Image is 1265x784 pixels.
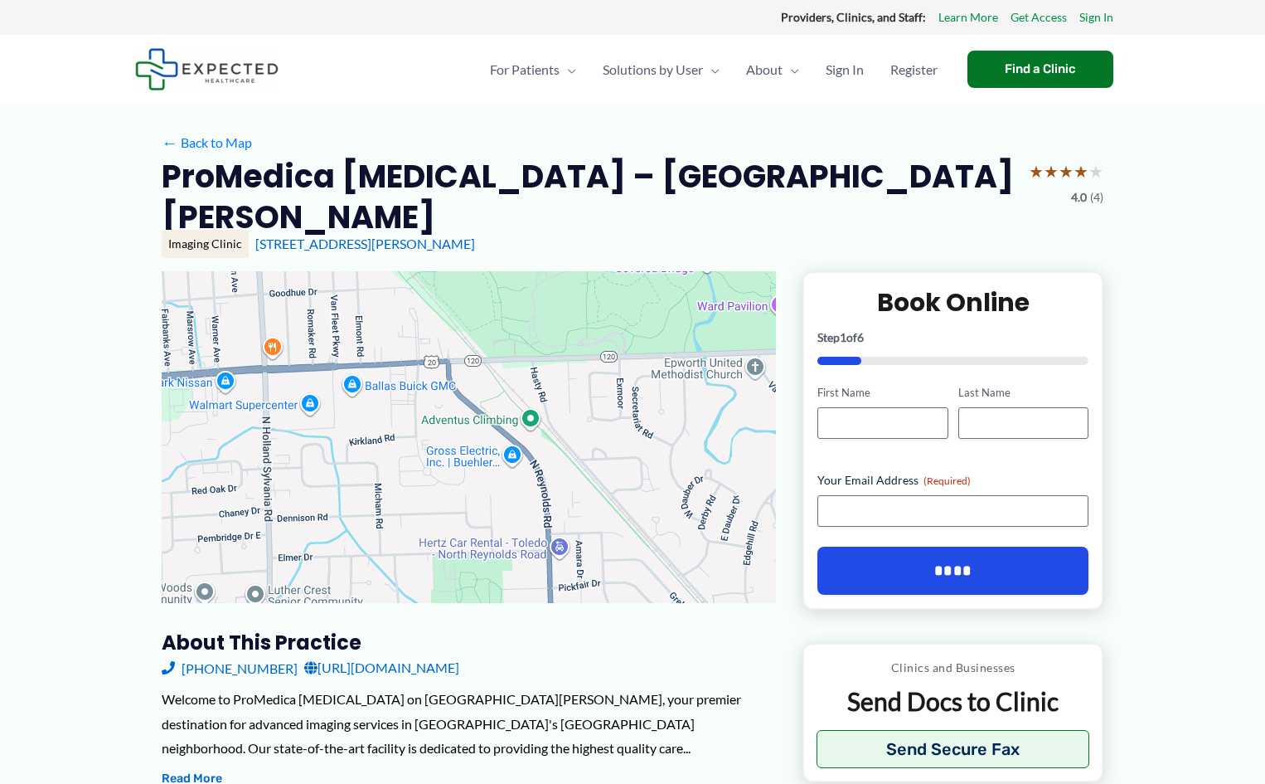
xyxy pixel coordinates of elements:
span: ★ [1059,156,1074,187]
strong: Providers, Clinics, and Staff: [781,10,926,24]
h2: Book Online [817,286,1088,319]
label: Your Email Address [817,472,1088,489]
span: ★ [1074,156,1088,187]
a: Sign In [1079,7,1113,28]
a: [URL][DOMAIN_NAME] [304,655,459,680]
span: Menu Toggle [703,41,720,99]
span: ← [162,134,177,150]
a: Get Access [1011,7,1067,28]
span: ★ [1044,156,1059,187]
span: Solutions by User [603,41,703,99]
nav: Primary Site Navigation [477,41,951,99]
button: Send Secure Fax [817,730,1089,768]
span: 6 [857,330,864,344]
span: (4) [1090,187,1103,208]
span: (Required) [923,475,971,487]
a: Solutions by UserMenu Toggle [589,41,733,99]
span: 4.0 [1071,187,1087,208]
a: Register [877,41,951,99]
a: [PHONE_NUMBER] [162,655,298,680]
div: Welcome to ProMedica [MEDICAL_DATA] on [GEOGRAPHIC_DATA][PERSON_NAME], your premier destination f... [162,687,776,761]
a: AboutMenu Toggle [733,41,812,99]
span: Menu Toggle [783,41,799,99]
label: First Name [817,385,948,401]
h2: ProMedica [MEDICAL_DATA] – [GEOGRAPHIC_DATA][PERSON_NAME] [162,156,1015,238]
a: Learn More [938,7,998,28]
a: For PatientsMenu Toggle [477,41,589,99]
span: About [746,41,783,99]
a: ←Back to Map [162,130,252,155]
p: Clinics and Businesses [817,657,1089,679]
div: Imaging Clinic [162,230,249,258]
a: Find a Clinic [967,51,1113,88]
label: Last Name [958,385,1088,401]
span: Sign In [826,41,864,99]
span: Menu Toggle [560,41,576,99]
span: ★ [1088,156,1103,187]
p: Send Docs to Clinic [817,685,1089,718]
p: Step of [817,332,1088,343]
img: Expected Healthcare Logo - side, dark font, small [135,48,279,90]
span: 1 [840,330,846,344]
span: ★ [1029,156,1044,187]
span: For Patients [490,41,560,99]
h3: About this practice [162,630,776,655]
span: Register [890,41,938,99]
a: [STREET_ADDRESS][PERSON_NAME] [255,236,475,251]
a: Sign In [812,41,877,99]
